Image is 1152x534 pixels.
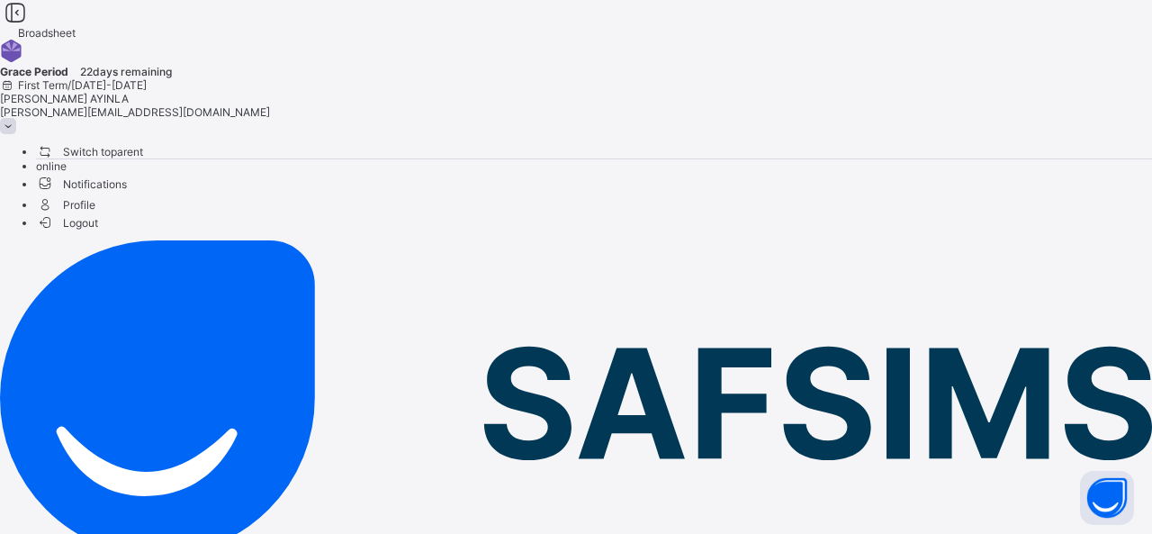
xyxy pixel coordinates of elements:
[36,143,1152,159] li: dropdown-list-item-name-0
[36,214,1152,230] li: dropdown-list-item-buttom-7
[36,159,1152,173] li: dropdown-list-item-null-2
[36,142,143,161] span: Switch to parent
[80,65,172,78] span: 22 days remaining
[36,194,1152,214] span: Profile
[36,173,1152,194] span: Notifications
[1080,471,1134,525] button: Open asap
[36,159,67,173] span: online
[36,213,98,232] span: Logout
[36,173,1152,194] li: dropdown-list-item-text-3
[36,194,1152,214] li: dropdown-list-item-text-4
[18,26,76,40] span: Broadsheet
